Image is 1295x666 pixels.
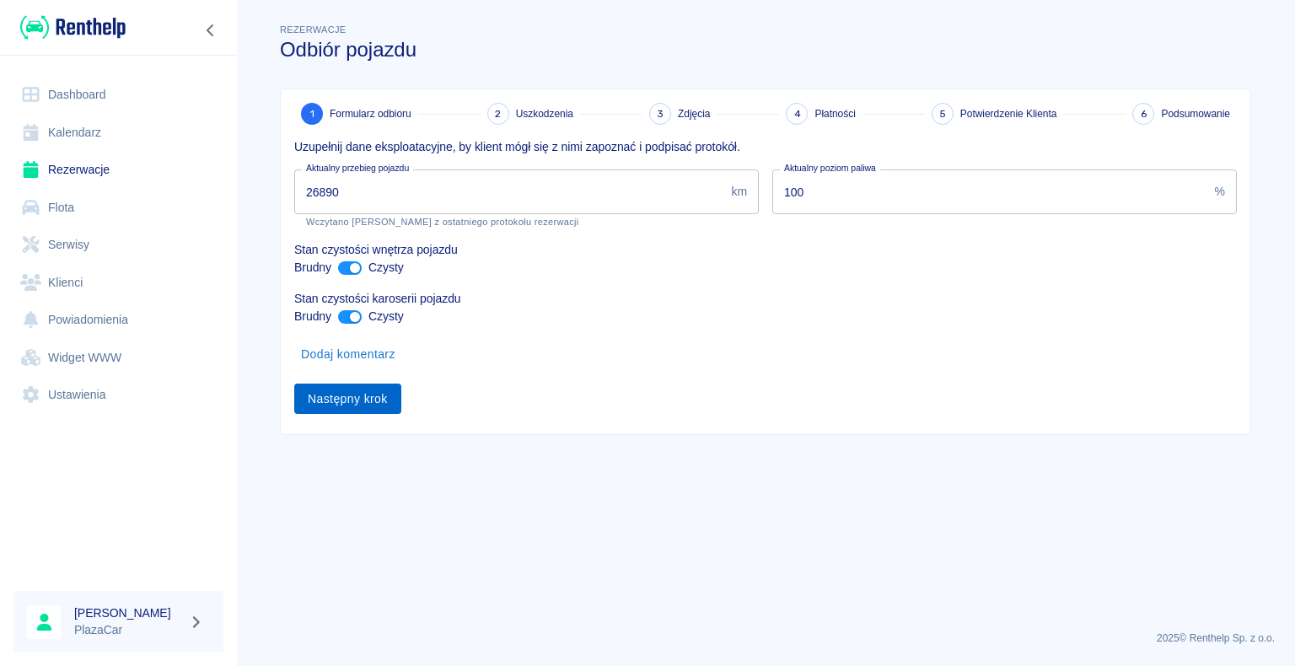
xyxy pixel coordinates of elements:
a: Powiadomienia [13,301,223,339]
p: Stan czystości wnętrza pojazdu [294,241,1237,259]
span: Rezerwacje [280,24,346,35]
p: 2025 © Renthelp Sp. z o.o. [256,631,1275,646]
a: Ustawienia [13,376,223,414]
p: Czysty [368,259,404,277]
p: Brudny [294,308,331,325]
a: Serwisy [13,226,223,264]
h3: Odbiór pojazdu [280,38,1251,62]
p: % [1215,183,1225,201]
p: Brudny [294,259,331,277]
p: PlazaCar [74,621,182,639]
img: Renthelp logo [20,13,126,41]
h6: [PERSON_NAME] [74,604,182,621]
a: Klienci [13,264,223,302]
button: Dodaj komentarz [294,339,402,370]
a: Flota [13,189,223,227]
p: Stan czystości karoserii pojazdu [294,290,1237,308]
span: 6 [1141,105,1147,123]
label: Aktualny przebieg pojazdu [306,162,409,175]
a: Renthelp logo [13,13,126,41]
span: Formularz odbioru [330,106,411,121]
a: Dashboard [13,76,223,114]
span: 4 [794,105,801,123]
button: Następny krok [294,384,401,415]
p: Czysty [368,308,404,325]
button: Zwiń nawigację [198,19,223,41]
p: Wczytano [PERSON_NAME] z ostatniego protokołu rezerwacji [306,217,747,228]
span: Zdjęcia [678,106,710,121]
a: Widget WWW [13,339,223,377]
label: Aktualny poziom paliwa [784,162,876,175]
span: 2 [495,105,501,123]
span: 5 [939,105,946,123]
a: Rezerwacje [13,151,223,189]
span: Płatności [814,106,855,121]
span: 1 [310,105,314,123]
a: Kalendarz [13,114,223,152]
span: Uszkodzenia [516,106,573,121]
span: Podsumowanie [1161,106,1230,121]
span: 3 [657,105,664,123]
p: Uzupełnij dane eksploatacyjne, by klient mógł się z nimi zapoznać i podpisać protokół. [294,138,1237,156]
span: Potwierdzenie Klienta [960,106,1057,121]
p: km [731,183,747,201]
